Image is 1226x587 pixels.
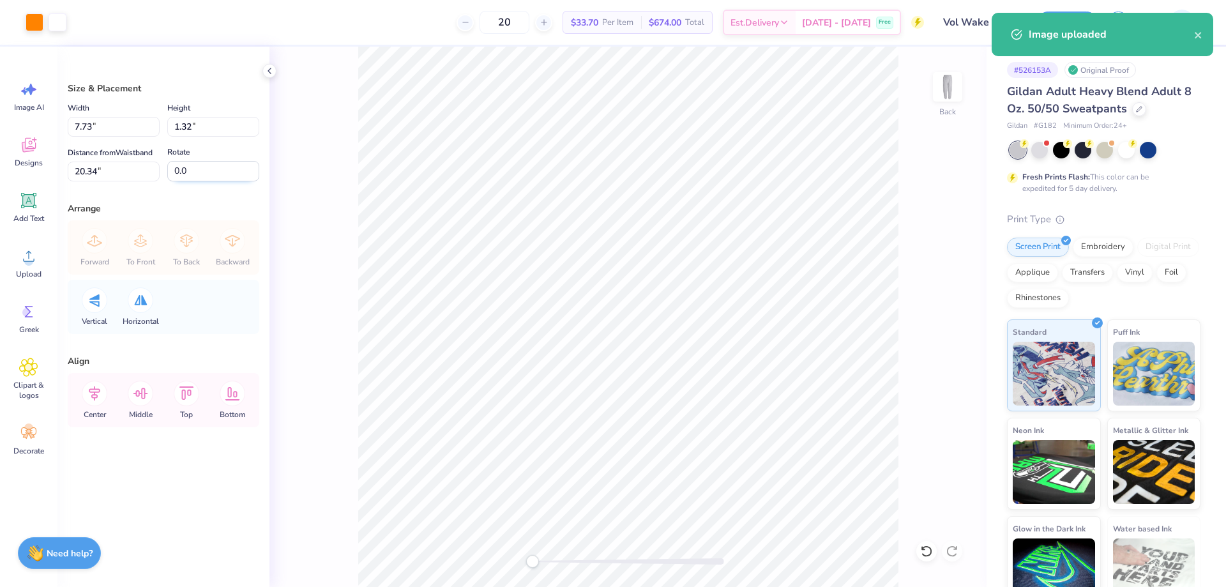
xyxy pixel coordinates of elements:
[1137,238,1199,257] div: Digital Print
[602,16,633,29] span: Per Item
[1034,121,1057,132] span: # G182
[68,354,259,368] div: Align
[123,316,159,326] span: Horizontal
[879,18,891,27] span: Free
[1007,238,1069,257] div: Screen Print
[13,213,44,224] span: Add Text
[1113,440,1195,504] img: Metallic & Glitter Ink
[802,16,871,29] span: [DATE] - [DATE]
[571,16,598,29] span: $33.70
[1113,522,1172,535] span: Water based Ink
[1007,212,1200,227] div: Print Type
[68,202,259,215] div: Arrange
[220,409,245,420] span: Bottom
[1013,423,1044,437] span: Neon Ink
[649,16,681,29] span: $674.00
[935,74,960,100] img: Back
[1073,238,1133,257] div: Embroidery
[1062,263,1113,282] div: Transfers
[480,11,529,34] input: – –
[14,102,44,112] span: Image AI
[1063,121,1127,132] span: Minimum Order: 24 +
[934,10,1027,35] input: Untitled Design
[84,409,106,420] span: Center
[1113,423,1188,437] span: Metallic & Glitter Ink
[19,324,39,335] span: Greek
[129,409,153,420] span: Middle
[68,145,153,160] label: Distance from Waistband
[15,158,43,168] span: Designs
[1117,263,1153,282] div: Vinyl
[1022,171,1179,194] div: This color can be expedited for 5 day delivery.
[167,144,190,160] label: Rotate
[13,446,44,456] span: Decorate
[1194,27,1203,42] button: close
[1064,62,1136,78] div: Original Proof
[1022,172,1090,182] strong: Fresh Prints Flash:
[730,16,779,29] span: Est. Delivery
[1007,121,1027,132] span: Gildan
[16,269,42,279] span: Upload
[1007,84,1192,116] span: Gildan Adult Heavy Blend Adult 8 Oz. 50/50 Sweatpants
[1007,62,1058,78] div: # 526153A
[1013,325,1047,339] span: Standard
[1169,10,1195,35] img: Karl Michael Narciza
[526,555,539,568] div: Accessibility label
[939,106,956,118] div: Back
[1029,27,1194,42] div: Image uploaded
[68,82,259,95] div: Size & Placement
[8,380,50,400] span: Clipart & logos
[1113,325,1140,339] span: Puff Ink
[1113,342,1195,406] img: Puff Ink
[1146,10,1200,35] a: KM
[180,409,193,420] span: Top
[1013,440,1095,504] img: Neon Ink
[1007,289,1069,308] div: Rhinestones
[1013,522,1086,535] span: Glow in the Dark Ink
[1013,342,1095,406] img: Standard
[47,547,93,560] strong: Need help?
[685,16,704,29] span: Total
[68,100,89,116] label: Width
[1156,263,1186,282] div: Foil
[167,100,190,116] label: Height
[1007,263,1058,282] div: Applique
[82,316,107,326] span: Vertical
